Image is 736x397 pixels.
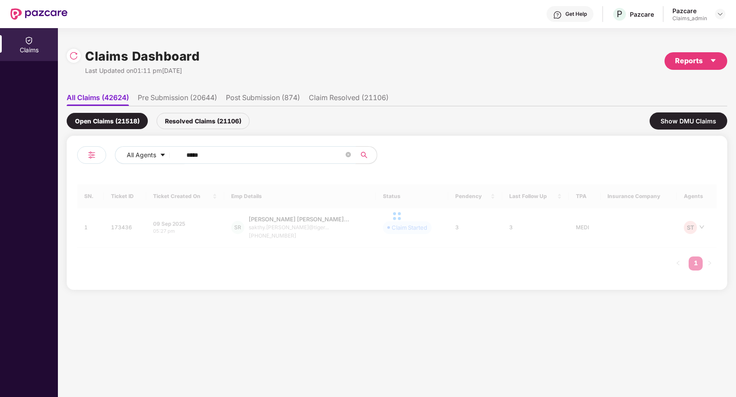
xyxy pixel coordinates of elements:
[25,36,33,45] img: svg+xml;base64,PHN2ZyBpZD0iQ2xhaW0iIHhtbG5zPSJodHRwOi8vd3d3LnczLm9yZy8yMDAwL3N2ZyIgd2lkdGg9IjIwIi...
[672,15,707,22] div: Claims_admin
[355,146,377,164] button: search
[675,55,717,66] div: Reports
[67,113,148,129] div: Open Claims (21518)
[157,113,250,129] div: Resolved Claims (21106)
[650,112,727,130] div: Show DMU Claims
[717,11,724,18] img: svg+xml;base64,PHN2ZyBpZD0iRHJvcGRvd24tMzJ4MzIiIHhtbG5zPSJodHRwOi8vd3d3LnczLm9yZy8yMDAwL3N2ZyIgd2...
[630,10,654,18] div: Pazcare
[226,93,300,106] li: Post Submission (874)
[346,152,351,157] span: close-circle
[309,93,389,106] li: Claim Resolved (21106)
[672,7,707,15] div: Pazcare
[115,146,185,164] button: All Agentscaret-down
[85,66,200,76] div: Last Updated on 01:11 pm[DATE]
[86,150,97,160] img: svg+xml;base64,PHN2ZyB4bWxucz0iaHR0cDovL3d3dy53My5vcmcvMjAwMC9zdmciIHdpZHRoPSIyNCIgaGVpZ2h0PSIyNC...
[553,11,562,19] img: svg+xml;base64,PHN2ZyBpZD0iSGVscC0zMngzMiIgeG1sbnM9Imh0dHA6Ly93d3cudzMub3JnLzIwMDAvc3ZnIiB3aWR0aD...
[85,47,200,66] h1: Claims Dashboard
[138,93,217,106] li: Pre Submission (20644)
[67,93,129,106] li: All Claims (42624)
[127,150,156,160] span: All Agents
[355,152,372,159] span: search
[617,9,622,19] span: P
[710,57,717,64] span: caret-down
[346,151,351,159] span: close-circle
[160,152,166,159] span: caret-down
[565,11,587,18] div: Get Help
[11,8,68,20] img: New Pazcare Logo
[69,51,78,60] img: svg+xml;base64,PHN2ZyBpZD0iUmVsb2FkLTMyeDMyIiB4bWxucz0iaHR0cDovL3d3dy53My5vcmcvMjAwMC9zdmciIHdpZH...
